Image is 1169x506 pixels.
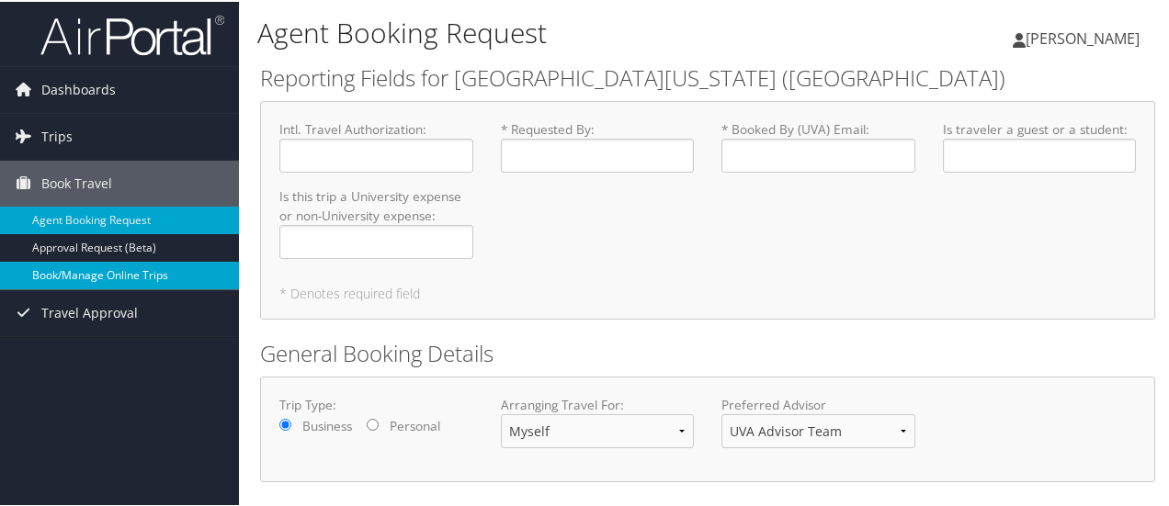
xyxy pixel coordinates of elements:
[41,112,73,158] span: Trips
[41,65,116,111] span: Dashboards
[279,137,473,171] input: Intl. Travel Authorization:
[1026,27,1140,47] span: [PERSON_NAME]
[279,186,473,257] label: Is this trip a University expense or non-University expense :
[721,137,915,171] input: * Booked By (UVA) Email:
[501,137,695,171] input: * Requested By:
[501,118,695,171] label: * Requested By :
[721,118,915,171] label: * Booked By (UVA) Email :
[279,394,473,412] label: Trip Type:
[279,223,473,257] input: Is this trip a University expense or non-University expense:
[260,336,1155,367] h2: General Booking Details
[40,12,224,55] img: airportal-logo.png
[721,394,915,412] label: Preferred Advisor
[501,394,695,412] label: Arranging Travel For:
[1013,9,1158,64] a: [PERSON_NAME]
[41,288,138,334] span: Travel Approval
[302,415,352,433] label: Business
[943,137,1137,171] input: Is traveler a guest or a student:
[41,159,112,205] span: Book Travel
[279,286,1136,298] h5: * Denotes required field
[257,12,857,51] h1: Agent Booking Request
[943,118,1137,171] label: Is traveler a guest or a student :
[279,118,473,171] label: Intl. Travel Authorization :
[390,415,440,433] label: Personal
[260,61,1155,92] h2: Reporting Fields for [GEOGRAPHIC_DATA][US_STATE] ([GEOGRAPHIC_DATA])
